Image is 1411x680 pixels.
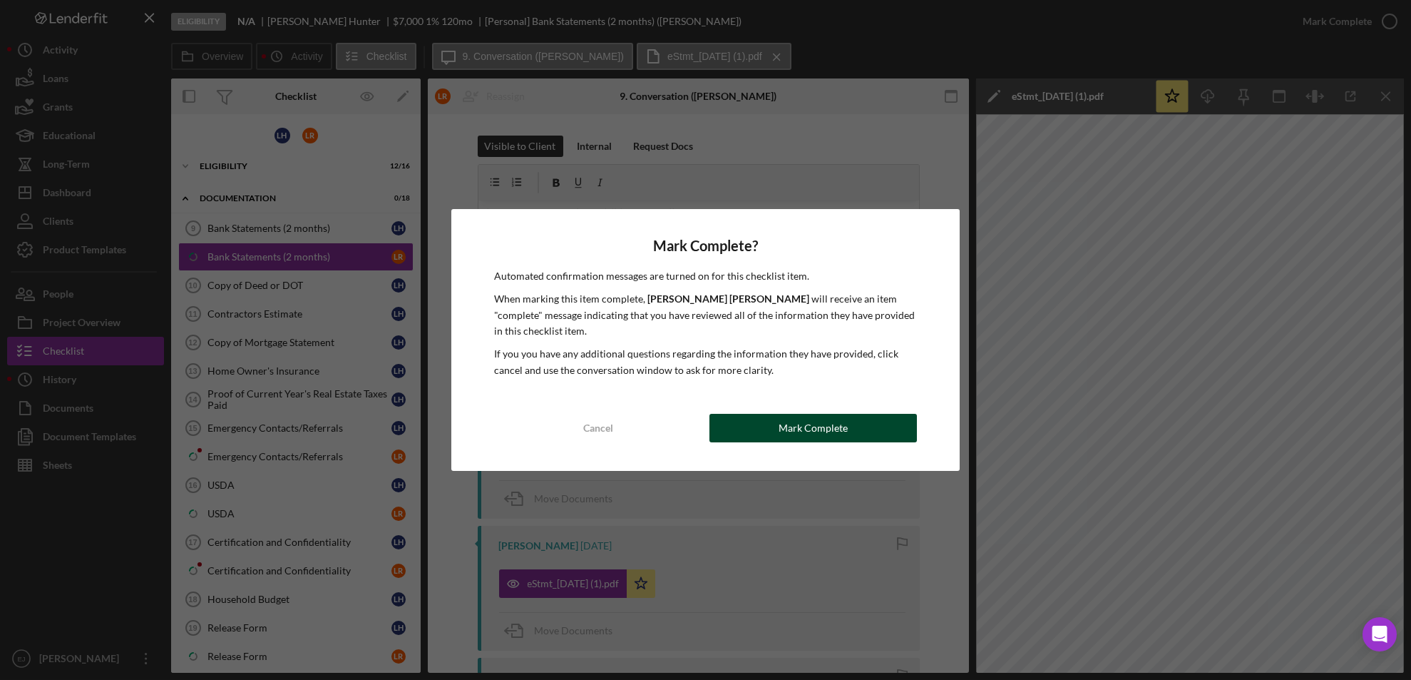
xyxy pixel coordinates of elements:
div: Mark Complete [779,414,848,442]
p: Automated confirmation messages are turned on for this checklist item. [494,268,918,284]
p: When marking this item complete, will receive an item "complete" message indicating that you have... [494,291,918,339]
button: Mark Complete [709,414,918,442]
h4: Mark Complete? [494,238,918,254]
div: Open Intercom Messenger [1363,617,1397,651]
div: Cancel [583,414,613,442]
button: Cancel [494,414,702,442]
b: [PERSON_NAME] [PERSON_NAME] [647,293,809,305]
p: If you you have any additional questions regarding the information they have provided, click canc... [494,346,918,378]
